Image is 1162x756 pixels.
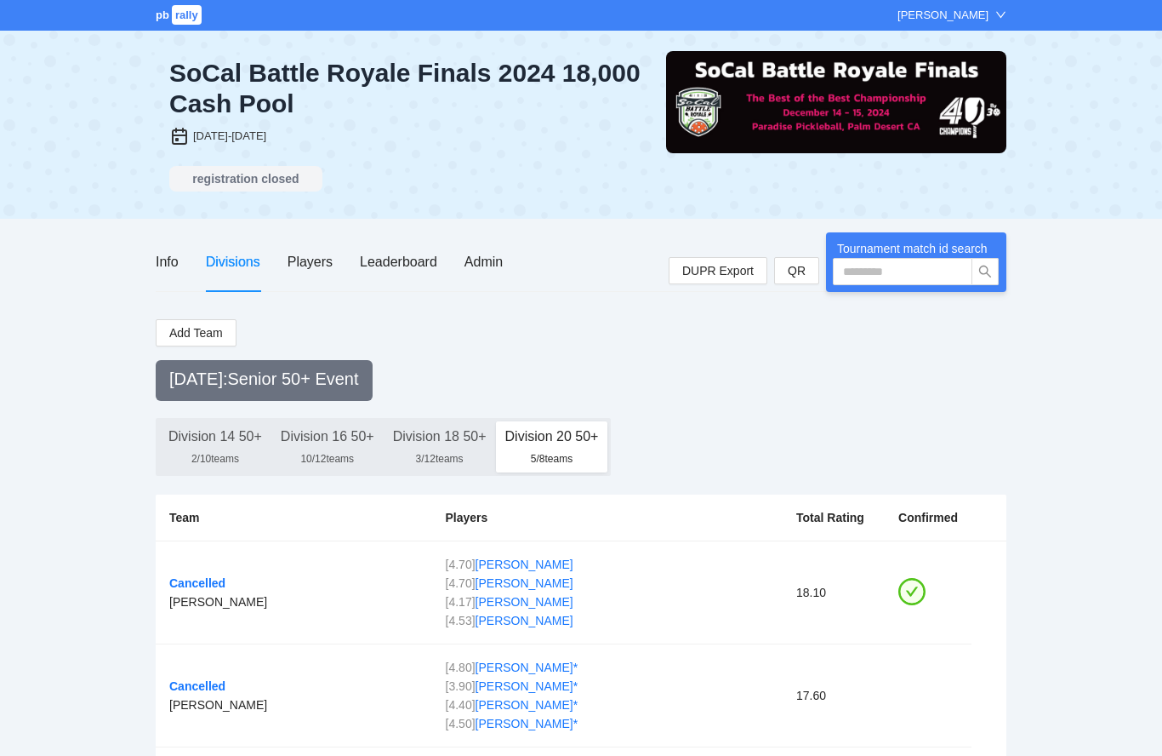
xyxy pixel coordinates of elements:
div: [ ] [446,611,770,630]
span: pb [156,9,169,21]
button: QR [774,257,819,284]
div: [ ] [446,658,770,677]
a: [PERSON_NAME] * [476,679,578,693]
span: 4.70 [448,558,471,571]
div: Admin [464,251,503,272]
span: DUPR Export [682,258,754,283]
a: DUPR Export [669,257,767,284]
div: [PERSON_NAME] [169,696,419,714]
div: [ ] [446,574,770,593]
div: 2/10 teams [168,452,262,466]
div: Divisions [206,251,260,272]
div: Players [288,251,333,272]
span: search [972,265,998,278]
span: 4.17 [448,595,471,609]
a: [PERSON_NAME] * [476,698,578,712]
span: 4.53 [448,614,471,627]
div: [ ] [446,555,770,574]
div: [DATE]-[DATE] [193,128,266,145]
a: [PERSON_NAME] [476,558,573,571]
span: 3.90 [448,679,471,693]
div: 3/12 teams [393,452,487,466]
span: 4.80 [448,661,471,674]
div: [ ] [446,696,770,714]
a: [PERSON_NAME] [476,595,573,609]
div: Players [446,508,770,527]
div: SoCal Battle Royale Finals 2024 18,000 Cash Pool [169,58,652,119]
a: [PERSON_NAME] * [476,661,578,674]
div: 10/12 teams [281,452,374,466]
span: 4.50 [448,717,471,730]
div: Division 20 50+ [505,421,599,452]
span: down [995,9,1006,20]
div: Division 14 50+ [168,421,262,452]
span: QR [788,261,806,280]
div: [PERSON_NAME] [169,593,419,611]
span: Add Team [169,324,223,342]
a: [PERSON_NAME] [476,614,573,627]
div: Team [169,508,419,527]
a: Cancelled [169,679,225,693]
div: [PERSON_NAME] [897,7,988,24]
img: socal-finals-2024-banner.png [666,51,1006,153]
button: search [971,258,999,285]
span: check-circle [898,578,926,605]
div: Info [156,251,179,272]
div: Division 16 50+ [281,421,374,452]
div: 5/8 teams [505,452,599,466]
a: [PERSON_NAME] * [476,717,578,730]
div: [ ] [446,677,770,696]
span: 18.10 [796,586,826,599]
button: Add Team [156,319,236,346]
div: Tournament match id search [833,239,1000,258]
div: [ ] [446,593,770,611]
a: Cancelled [169,576,225,590]
div: [ ] [446,714,770,733]
span: [DATE] : Senior 50+ Event [169,369,359,388]
span: rally [172,5,202,25]
span: 4.70 [448,576,471,590]
span: 17.60 [796,689,826,702]
a: [PERSON_NAME] [476,576,573,590]
a: pbrally [156,9,204,21]
div: Division 18 50+ [393,421,487,452]
div: Total Rating [796,508,871,527]
div: Leaderboard [360,251,437,272]
span: 4.40 [448,698,471,712]
div: Confirmed [898,508,958,527]
div: registration closed [174,169,317,188]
